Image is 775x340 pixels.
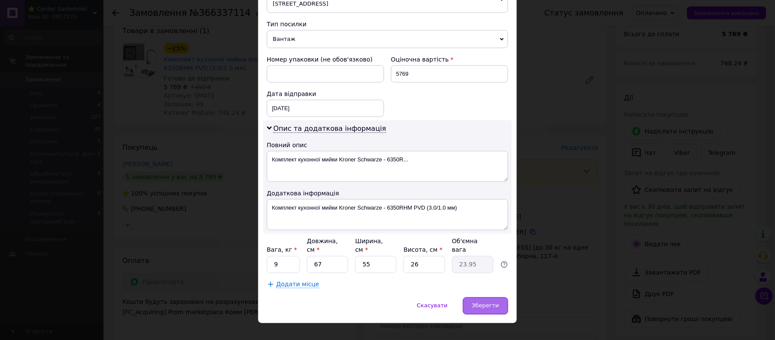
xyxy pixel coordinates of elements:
[267,30,508,48] span: Вантаж
[267,151,508,182] textarea: Комплект кухонної мийки Kroner Schwarze - 6350R...
[452,237,494,254] div: Об'ємна вага
[267,55,384,64] div: Номер упаковки (не обов'язково)
[267,189,508,198] div: Додаткова інформація
[273,124,386,133] span: Опис та додаткова інформація
[391,55,508,64] div: Оціночна вартість
[472,303,499,309] span: Зберегти
[417,303,447,309] span: Скасувати
[267,21,306,28] span: Тип посилки
[355,238,383,253] label: Ширина, см
[267,90,384,98] div: Дата відправки
[267,141,508,149] div: Повний опис
[267,199,508,230] textarea: Комплект кухонної мийки Kroner Schwarze - 6350RHM PVD (3.0/1.0 мм)
[307,238,338,253] label: Довжина, см
[403,247,442,253] label: Висота, см
[267,247,297,253] label: Вага, кг
[276,281,319,288] span: Додати місце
